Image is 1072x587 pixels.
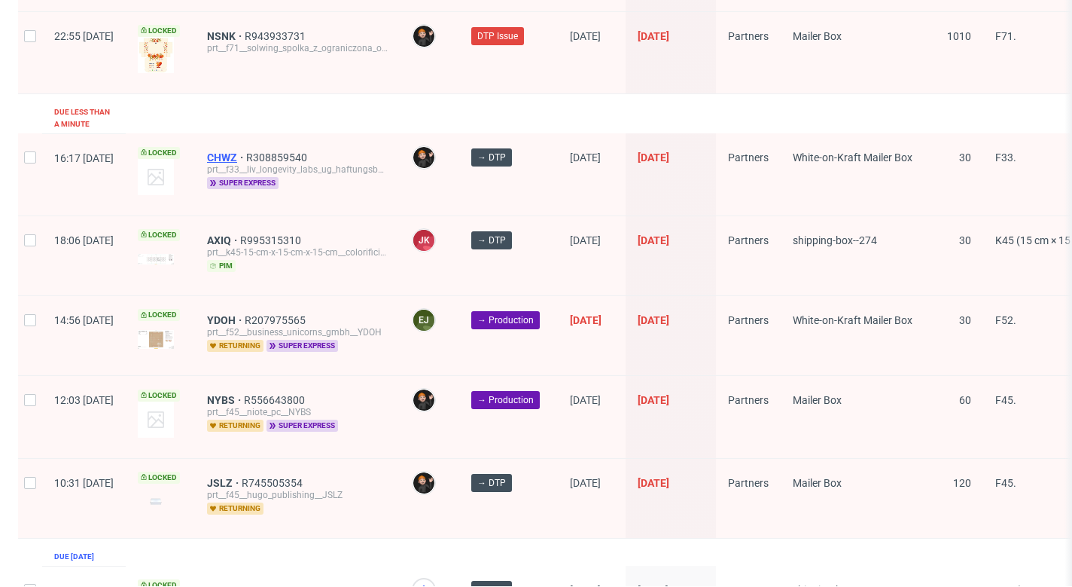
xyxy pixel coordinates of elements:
[570,314,601,326] span: [DATE]
[477,393,534,407] span: → Production
[207,260,236,272] span: pim
[793,234,877,246] span: shipping-box--274
[207,326,388,338] div: prt__f52__business_unicorns_gmbh__YDOH
[207,151,246,164] a: CHWZ
[138,37,174,73] img: version_two_editor_design.png
[54,106,114,130] div: Due less than a minute
[266,420,338,432] span: super express
[245,30,309,42] a: R943933731
[245,314,309,326] a: R207975565
[995,30,1016,42] span: F71.
[959,394,971,406] span: 60
[138,390,180,402] span: Locked
[413,310,434,331] figcaption: EJ
[207,234,240,246] a: AXIQ
[54,152,114,164] span: 16:17 [DATE]
[138,472,180,484] span: Locked
[570,234,601,246] span: [DATE]
[138,25,180,37] span: Locked
[728,314,769,326] span: Partners
[54,30,114,42] span: 22:55 [DATE]
[793,151,912,164] span: White-on-Kraft Mailer Box
[995,394,1016,406] span: F45.
[728,151,769,164] span: Partners
[570,151,601,164] span: [DATE]
[242,477,306,489] a: R745505354
[959,234,971,246] span: 30
[138,254,174,265] img: version_two_editor_design.png
[413,390,434,411] img: Dominik Grosicki
[477,476,506,490] span: → DTP
[207,477,242,489] a: JSLZ
[207,420,263,432] span: returning
[995,477,1016,489] span: F45.
[477,313,534,327] span: → Production
[477,29,518,43] span: DTP Issue
[959,151,971,164] span: 30
[207,406,388,418] div: prt__f45__niote_pc__NYBS
[138,309,180,321] span: Locked
[207,489,388,501] div: prt__f45__hugo_publishing__JSLZ
[207,42,388,54] div: prt__f71__solwing_spolka_z_ograniczona_odpowiedzialnoscia__NSNK
[207,177,279,189] span: super express
[728,477,769,489] span: Partners
[947,30,971,42] span: 1010
[413,230,434,251] figcaption: JK
[953,477,971,489] span: 120
[638,234,669,246] span: [DATE]
[207,340,263,352] span: returning
[638,477,669,489] span: [DATE]
[54,234,114,246] span: 18:06 [DATE]
[207,394,244,406] a: NYBS
[54,551,94,563] div: Due [DATE]
[54,477,114,489] span: 10:31 [DATE]
[138,330,174,349] img: version_two_editor_design.png
[413,147,434,168] img: Dominik Grosicki
[638,314,669,326] span: [DATE]
[54,394,114,406] span: 12:03 [DATE]
[207,30,245,42] a: NSNK
[138,491,174,512] img: version_two_editor_design
[995,314,1016,326] span: F52.
[728,30,769,42] span: Partners
[207,164,388,176] div: prt__f33__liv_longevity_labs_ug_haftungsbeschrankt__CHWZ
[413,472,434,494] img: Dominik Grosicki
[793,314,912,326] span: White-on-Kraft Mailer Box
[266,340,338,352] span: super express
[138,147,180,159] span: Locked
[638,30,669,42] span: [DATE]
[570,477,601,489] span: [DATE]
[477,151,506,164] span: → DTP
[959,314,971,326] span: 30
[793,30,842,42] span: Mailer Box
[728,394,769,406] span: Partners
[207,246,388,258] div: prt__k45-15-cm-x-15-cm-x-15-cm__colorificio_adriatico_s_r_l__AXIQ
[244,394,308,406] a: R556643800
[638,394,669,406] span: [DATE]
[246,151,310,164] a: R308859540
[995,151,1016,164] span: F33.
[793,477,842,489] span: Mailer Box
[638,151,669,164] span: [DATE]
[138,229,180,241] span: Locked
[240,234,304,246] a: R995315310
[477,234,506,247] span: → DTP
[54,314,114,326] span: 14:56 [DATE]
[728,234,769,246] span: Partners
[413,26,434,47] img: Dominik Grosicki
[207,503,263,515] span: returning
[207,314,245,326] a: YDOH
[570,30,601,42] span: [DATE]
